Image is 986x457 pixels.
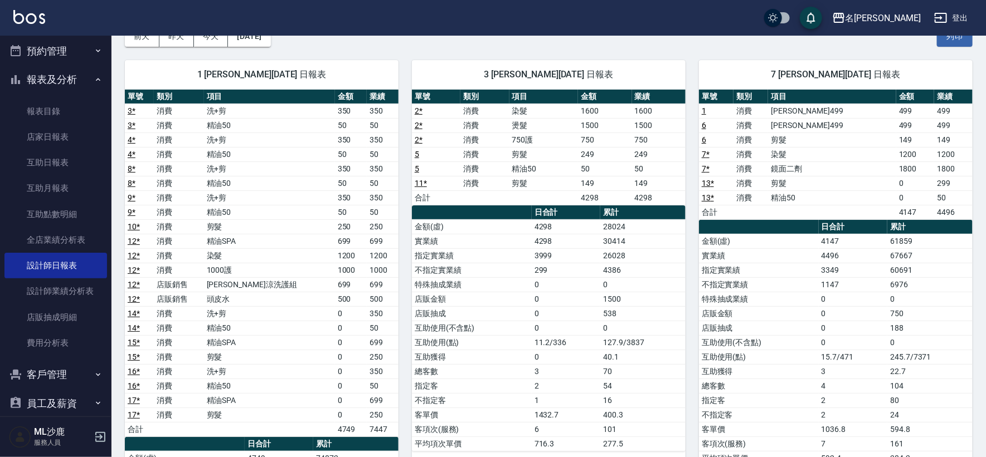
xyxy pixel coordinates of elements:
[819,335,888,350] td: 0
[412,234,532,248] td: 實業績
[154,393,204,407] td: 消費
[699,407,819,422] td: 不指定客
[819,393,888,407] td: 2
[509,104,579,118] td: 染髮
[367,118,399,132] td: 50
[4,175,107,201] a: 互助月報表
[532,436,601,451] td: 716.3
[335,161,367,176] td: 350
[412,219,532,234] td: 金額(虛)
[600,364,686,379] td: 70
[768,190,896,205] td: 精油50
[154,132,204,147] td: 消費
[412,263,532,277] td: 不指定實業績
[204,263,335,277] td: 1000護
[702,135,706,144] a: 6
[896,90,935,104] th: 金額
[819,407,888,422] td: 2
[734,147,768,161] td: 消費
[412,393,532,407] td: 不指定客
[4,330,107,356] a: 費用分析表
[204,379,335,393] td: 精油50
[819,350,888,364] td: 15.7/471
[154,205,204,219] td: 消費
[412,436,532,451] td: 平均項次單價
[367,132,399,147] td: 350
[335,190,367,205] td: 350
[532,407,601,422] td: 1432.7
[9,426,31,448] img: Person
[887,379,973,393] td: 104
[887,407,973,422] td: 24
[154,364,204,379] td: 消費
[509,90,579,104] th: 項目
[412,364,532,379] td: 總客數
[934,161,973,176] td: 1800
[367,205,399,219] td: 50
[699,292,819,306] td: 特殊抽成業績
[509,161,579,176] td: 精油50
[734,90,768,104] th: 類別
[600,393,686,407] td: 16
[204,147,335,161] td: 精油50
[632,118,686,132] td: 1500
[412,407,532,422] td: 客單價
[412,90,460,104] th: 單號
[532,335,601,350] td: 11.2/336
[367,350,399,364] td: 250
[632,104,686,118] td: 1600
[887,393,973,407] td: 80
[460,118,509,132] td: 消費
[819,364,888,379] td: 3
[600,234,686,248] td: 30414
[887,277,973,292] td: 6976
[204,292,335,306] td: 頭皮水
[532,364,601,379] td: 3
[699,306,819,321] td: 店販金額
[367,335,399,350] td: 699
[415,164,419,173] a: 5
[204,407,335,422] td: 剪髮
[335,234,367,248] td: 699
[204,335,335,350] td: 精油SPA
[412,277,532,292] td: 特殊抽成業績
[699,379,819,393] td: 總客數
[734,118,768,132] td: 消費
[194,26,229,47] button: 今天
[930,8,973,28] button: 登出
[204,350,335,364] td: 剪髮
[154,147,204,161] td: 消費
[828,7,925,30] button: 名[PERSON_NAME]
[532,219,601,234] td: 4298
[600,248,686,263] td: 26028
[335,248,367,263] td: 1200
[367,176,399,190] td: 50
[734,190,768,205] td: 消費
[600,436,686,451] td: 277.5
[4,278,107,304] a: 設計師業績分析表
[887,422,973,436] td: 594.8
[460,147,509,161] td: 消費
[335,205,367,219] td: 50
[367,393,399,407] td: 699
[367,147,399,161] td: 50
[34,438,91,448] p: 服務人員
[934,147,973,161] td: 1200
[887,248,973,263] td: 67667
[415,150,419,159] a: 5
[412,190,460,205] td: 合計
[532,292,601,306] td: 0
[460,132,509,147] td: 消費
[4,227,107,253] a: 全店業績分析表
[699,205,734,219] td: 合計
[335,364,367,379] td: 0
[125,90,154,104] th: 單號
[632,176,686,190] td: 149
[367,407,399,422] td: 250
[460,176,509,190] td: 消費
[138,69,385,80] span: 1 [PERSON_NAME][DATE] 日報表
[4,124,107,150] a: 店家日報表
[154,306,204,321] td: 消費
[335,379,367,393] td: 0
[632,132,686,147] td: 750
